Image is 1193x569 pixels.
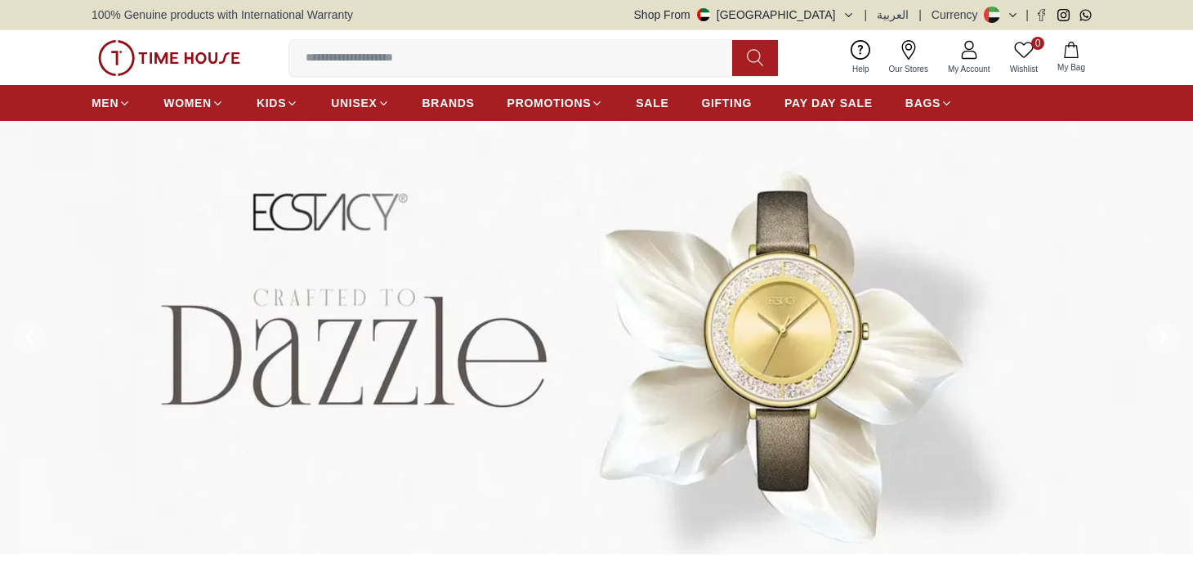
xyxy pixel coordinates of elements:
[1025,7,1029,23] span: |
[1079,9,1092,21] a: Whatsapp
[701,88,752,118] a: GIFTING
[634,7,855,23] button: Shop From[GEOGRAPHIC_DATA]
[1057,9,1070,21] a: Instagram
[636,95,668,111] span: SALE
[879,37,938,78] a: Our Stores
[865,7,868,23] span: |
[92,95,118,111] span: MEN
[507,95,592,111] span: PROMOTIONS
[842,37,879,78] a: Help
[846,63,876,75] span: Help
[422,88,475,118] a: BRANDS
[1003,63,1044,75] span: Wishlist
[163,88,224,118] a: WOMEN
[257,95,286,111] span: KIDS
[701,95,752,111] span: GIFTING
[331,88,389,118] a: UNISEX
[905,88,953,118] a: BAGS
[784,88,873,118] a: PAY DAY SALE
[1031,37,1044,50] span: 0
[918,7,922,23] span: |
[1048,38,1095,77] button: My Bag
[877,7,909,23] button: العربية
[932,7,985,23] div: Currency
[422,95,475,111] span: BRANDS
[1035,9,1048,21] a: Facebook
[941,63,997,75] span: My Account
[98,40,240,76] img: ...
[92,88,131,118] a: MEN
[784,95,873,111] span: PAY DAY SALE
[507,88,604,118] a: PROMOTIONS
[636,88,668,118] a: SALE
[882,63,935,75] span: Our Stores
[92,7,353,23] span: 100% Genuine products with International Warranty
[1051,61,1092,74] span: My Bag
[1000,37,1048,78] a: 0Wishlist
[163,95,212,111] span: WOMEN
[331,95,377,111] span: UNISEX
[697,8,710,21] img: United Arab Emirates
[905,95,941,111] span: BAGS
[257,88,298,118] a: KIDS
